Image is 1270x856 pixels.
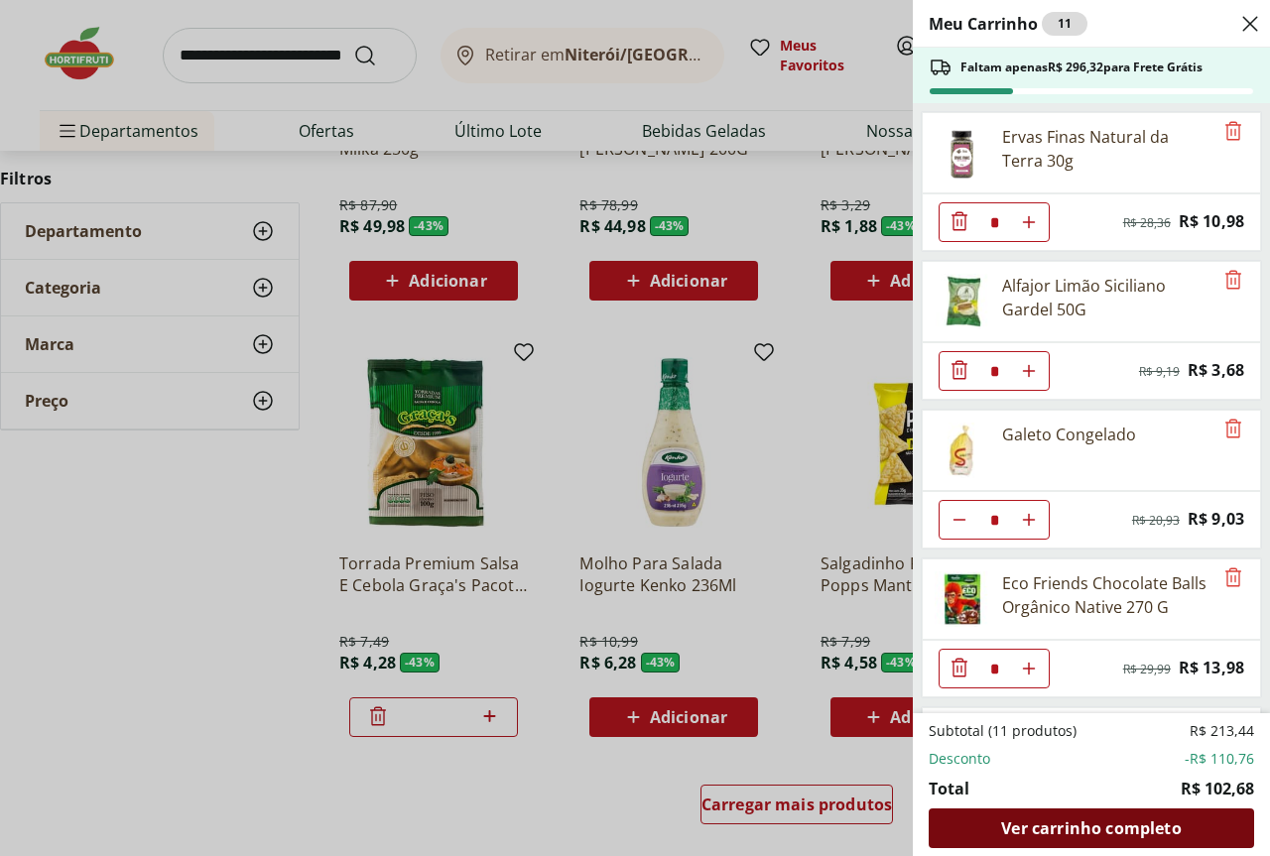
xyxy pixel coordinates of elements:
a: Ver carrinho completo [929,808,1254,848]
button: Aumentar Quantidade [1009,649,1049,688]
input: Quantidade Atual [979,650,1009,687]
button: Aumentar Quantidade [1009,351,1049,391]
input: Quantidade Atual [979,352,1009,390]
span: R$ 20,93 [1132,513,1180,529]
span: R$ 9,03 [1188,506,1244,533]
span: R$ 10,98 [1179,208,1244,235]
button: Diminuir Quantidade [940,500,979,540]
img: Principal [935,571,990,627]
button: Remove [1221,418,1245,441]
div: Ervas Finas Natural da Terra 30g [1002,125,1212,173]
span: R$ 9,19 [1139,364,1180,380]
span: Ver carrinho completo [1001,820,1181,836]
span: Total [929,777,969,800]
div: Alfajor Limão Siciliano Gardel 50G [1002,274,1212,321]
button: Diminuir Quantidade [940,649,979,688]
input: Quantidade Atual [979,203,1009,241]
span: R$ 29,99 [1123,662,1171,677]
button: Aumentar Quantidade [1009,202,1049,242]
span: -R$ 110,76 [1185,749,1254,769]
div: Eco Friends Chocolate Balls Orgânico Native 270 G [1002,571,1212,619]
span: R$ 102,68 [1181,777,1254,800]
img: Ervas Finas Natural da Terra 30g [935,125,990,181]
span: R$ 3,68 [1188,357,1244,384]
span: Subtotal (11 produtos) [929,721,1077,741]
button: Remove [1221,269,1245,293]
img: Principal [935,423,990,478]
div: Galeto Congelado [1002,423,1136,446]
div: 11 [1042,12,1087,36]
button: Remove [1221,120,1245,144]
input: Quantidade Atual [979,501,1009,539]
img: Principal [935,274,990,329]
span: Desconto [929,749,990,769]
button: Diminuir Quantidade [940,351,979,391]
button: Diminuir Quantidade [940,202,979,242]
span: R$ 13,98 [1179,655,1244,681]
button: Aumentar Quantidade [1009,500,1049,540]
span: R$ 213,44 [1190,721,1254,741]
span: R$ 28,36 [1123,215,1171,231]
h2: Meu Carrinho [929,12,1087,36]
span: Faltam apenas R$ 296,32 para Frete Grátis [960,60,1203,75]
button: Remove [1221,566,1245,590]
